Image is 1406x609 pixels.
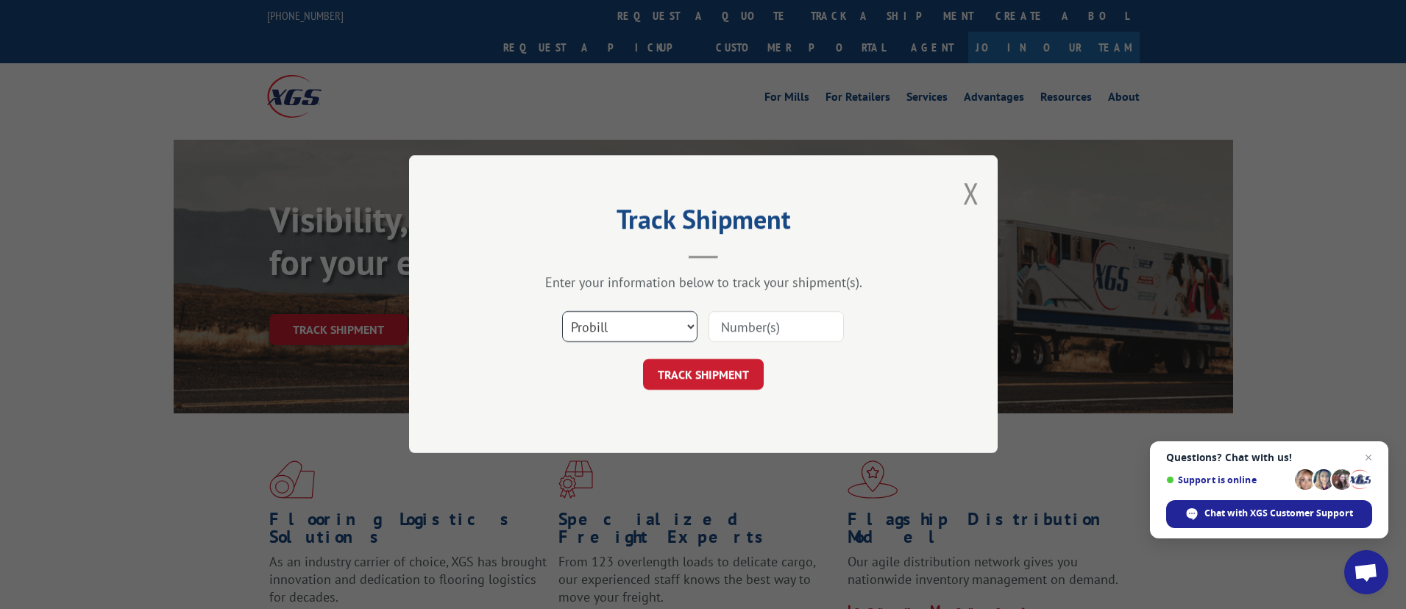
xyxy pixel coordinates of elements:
span: Support is online [1166,474,1290,485]
button: Close modal [963,174,979,213]
div: Enter your information below to track your shipment(s). [483,274,924,291]
span: Chat with XGS Customer Support [1166,500,1372,528]
span: Questions? Chat with us! [1166,452,1372,463]
span: Chat with XGS Customer Support [1204,507,1353,520]
a: Open chat [1344,550,1388,594]
h2: Track Shipment [483,209,924,237]
input: Number(s) [709,312,844,343]
button: TRACK SHIPMENT [643,360,764,391]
